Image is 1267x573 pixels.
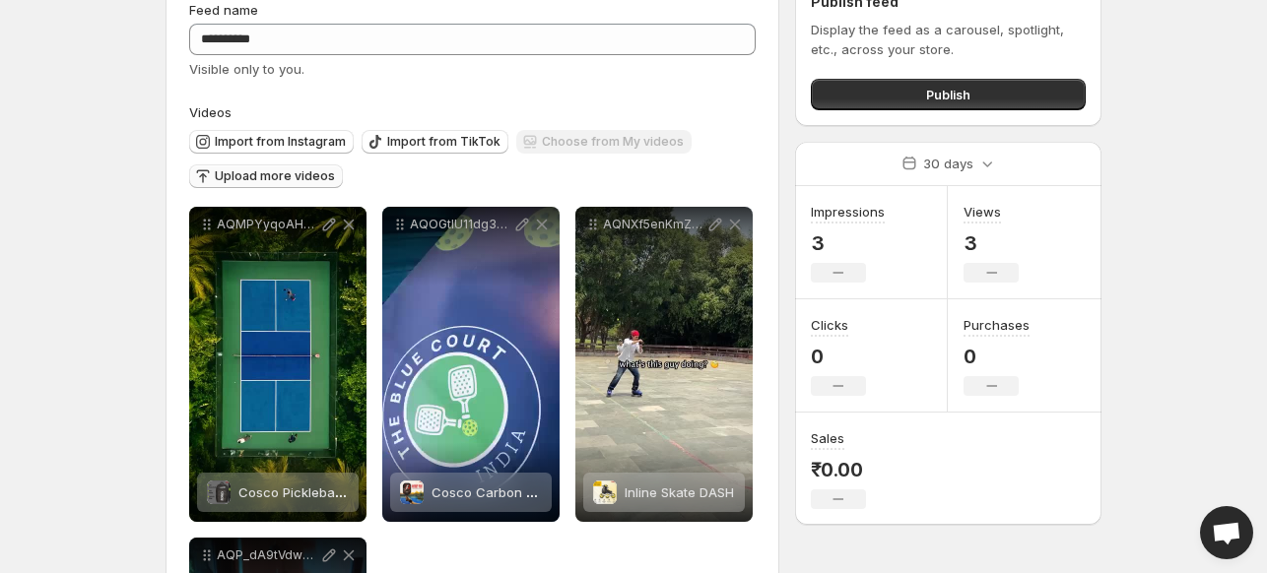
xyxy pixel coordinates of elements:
div: AQMPYyqoAHD44kxO4D7mGqRXXS4l99akF44nNP5UnbU5zp7Xw9Xcehfhq6WhfZcVOpYoPMhXgA6M6-IiR63zptW2LVWm97BWu... [189,207,367,522]
span: Import from TikTok [387,134,500,150]
p: AQOGtIU11dg3xWwt12frl25lFOvS0ejj8Lx5fS8_WUqOqxpFV5ACBVlEsG1oqh0gqW5FxmlvQ5QcW2RzsKVDrb2akku4-xjzi... [410,217,512,232]
p: AQP_dA9tVdwHYQ6yUGXiW-LfpGgC2i-QR5suqQ9AoJqx1uAjUOdzkStTUHVOOLSYOExXf4Crjvgbsg3xvw6dw-GWoVwEdhRZo... [217,547,319,563]
div: AQOGtIU11dg3xWwt12frl25lFOvS0ejj8Lx5fS8_WUqOqxpFV5ACBVlEsG1oqh0gqW5FxmlvQ5QcW2RzsKVDrb2akku4-xjzi... [382,207,560,522]
span: Videos [189,104,232,120]
button: Publish [811,79,1086,110]
p: Display the feed as a carousel, spotlight, etc., across your store. [811,20,1086,59]
img: Cosco Pickleball Carry Backpack [207,480,231,504]
h3: Impressions [811,202,885,222]
p: ₹0.00 [811,458,866,481]
button: Import from TikTok [362,130,508,154]
p: 30 days [923,154,973,173]
p: 0 [811,345,866,368]
span: Cosco Pickleball Carry Backpack [238,484,444,500]
span: Visible only to you. [189,61,304,77]
p: AQMPYyqoAHD44kxO4D7mGqRXXS4l99akF44nNP5UnbU5zp7Xw9Xcehfhq6WhfZcVOpYoPMhXgA6M6-IiR63zptW2LVWm97BWu... [217,217,319,232]
button: Upload more videos [189,164,343,188]
span: Cosco Carbon Edge 1.0 Pickleball Paddle [432,484,686,500]
span: Inline Skate DASH [625,484,734,500]
span: Publish [926,85,970,104]
span: Upload more videos [215,168,335,184]
h3: Purchases [964,315,1030,335]
span: Import from Instagram [215,134,346,150]
button: Import from Instagram [189,130,354,154]
img: Cosco Carbon Edge 1.0 Pickleball Paddle [400,480,424,504]
img: Inline Skate DASH [593,480,617,504]
h3: Views [964,202,1001,222]
span: Feed name [189,2,258,18]
p: 3 [964,231,1019,255]
p: 3 [811,231,885,255]
h3: Sales [811,428,844,448]
h3: Clicks [811,315,848,335]
p: 0 [964,345,1030,368]
div: AQNXf5enKmZDE90y_6D0PBTQ0gp-v4qVU9zA0uJfqaommR5m2cjyIB0jiLyk7UAi8Go-GgY1xpxf-0tkKhRgb3S7M4h1uECqE... [575,207,753,522]
p: AQNXf5enKmZDE90y_6D0PBTQ0gp-v4qVU9zA0uJfqaommR5m2cjyIB0jiLyk7UAi8Go-GgY1xpxf-0tkKhRgb3S7M4h1uECqE... [603,217,705,232]
div: Open chat [1200,506,1253,559]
